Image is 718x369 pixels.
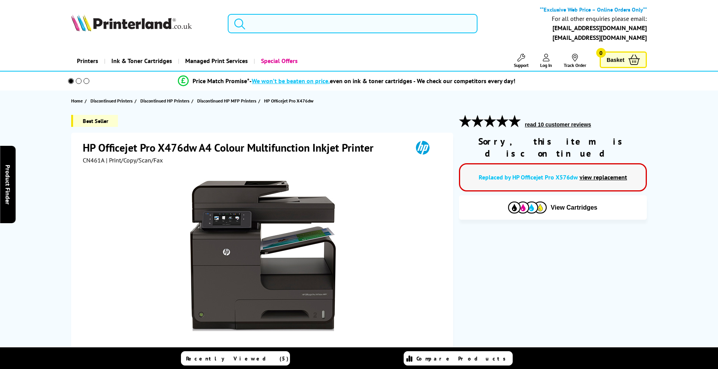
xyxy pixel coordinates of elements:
span: Discontinued HP MFP Printers [197,97,256,105]
a: Replaced by HP Officejet Pro X576dw [479,173,578,181]
img: HP [405,140,440,155]
a: Home [71,97,85,105]
a: Printerland Logo [71,14,218,33]
span: Home [71,97,83,105]
a: Recently Viewed (5) [181,351,290,366]
img: Cartridges [508,202,547,214]
span: | Print/Copy/Scan/Fax [106,156,163,164]
img: HP Officejet Pro X476dw [187,179,339,331]
a: Support [514,54,529,68]
span: Price Match Promise* [193,77,249,85]
span: Product Finder [4,165,12,205]
a: [EMAIL_ADDRESS][DOMAIN_NAME] [553,34,647,41]
span: Support [514,62,529,68]
span: Compare Products [416,355,510,362]
span: View Cartridges [551,204,597,211]
span: CN461A [83,156,104,164]
div: Sorry, this item is discontinued [459,135,647,159]
button: read 10 customer reviews [523,121,594,128]
span: 0 [596,48,606,58]
a: Track Order [564,54,586,68]
img: Printerland Logo [71,14,192,31]
span: We won’t be beaten on price, [252,77,330,85]
a: Printers [71,51,104,71]
div: For all other enquiries please email: [552,15,647,22]
a: Discontinued HP MFP Printers [197,97,258,105]
a: Basket 0 [600,51,647,68]
a: Log In [540,54,552,68]
span: Discontinued Printers [90,97,133,105]
span: Ink & Toner Cartridges [111,51,172,71]
b: **Exclusive Web Price – Online Orders Only** [540,6,647,13]
a: HP Officejet Pro X476dw [264,97,316,105]
span: HP Officejet Pro X476dw [264,97,314,105]
span: Log In [540,62,552,68]
a: [EMAIL_ADDRESS][DOMAIN_NAME] [553,24,647,32]
a: Discontinued Printers [90,97,135,105]
a: view replacement [580,173,627,181]
button: View Cartridges [465,201,641,214]
li: modal_Promise [54,74,640,88]
span: Best Seller [71,115,118,127]
div: - even on ink & toner cartridges - We check our competitors every day! [249,77,515,85]
a: Managed Print Services [178,51,254,71]
h1: HP Officejet Pro X476dw A4 Colour Multifunction Inkjet Printer [83,140,381,155]
a: Special Offers [254,51,304,71]
span: Basket [607,55,624,65]
span: Discontinued HP Printers [140,97,189,105]
a: Ink & Toner Cartridges [104,51,178,71]
a: Discontinued HP Printers [140,97,191,105]
a: Compare Products [404,351,513,366]
span: Recently Viewed (5) [186,355,289,362]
